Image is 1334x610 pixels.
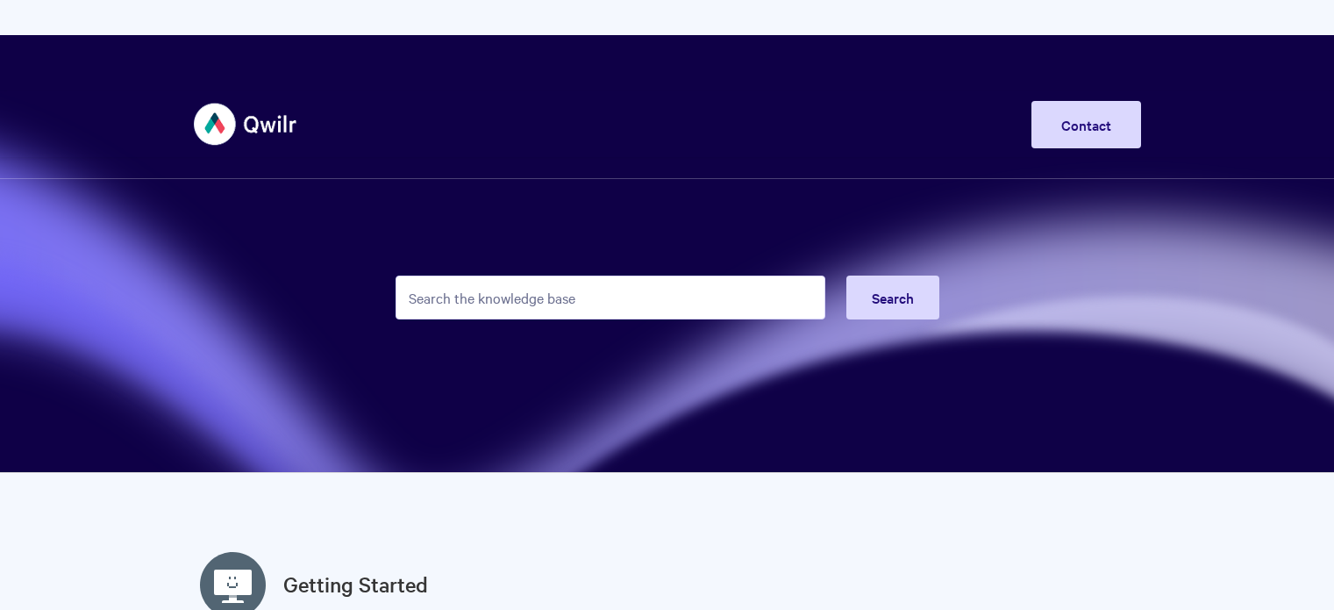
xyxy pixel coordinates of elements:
img: Qwilr Help Center [194,91,298,157]
a: Contact [1031,101,1141,148]
span: Search [872,288,914,307]
a: Getting Started [283,569,428,600]
input: Search the knowledge base [396,276,825,319]
button: Search [846,276,939,319]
